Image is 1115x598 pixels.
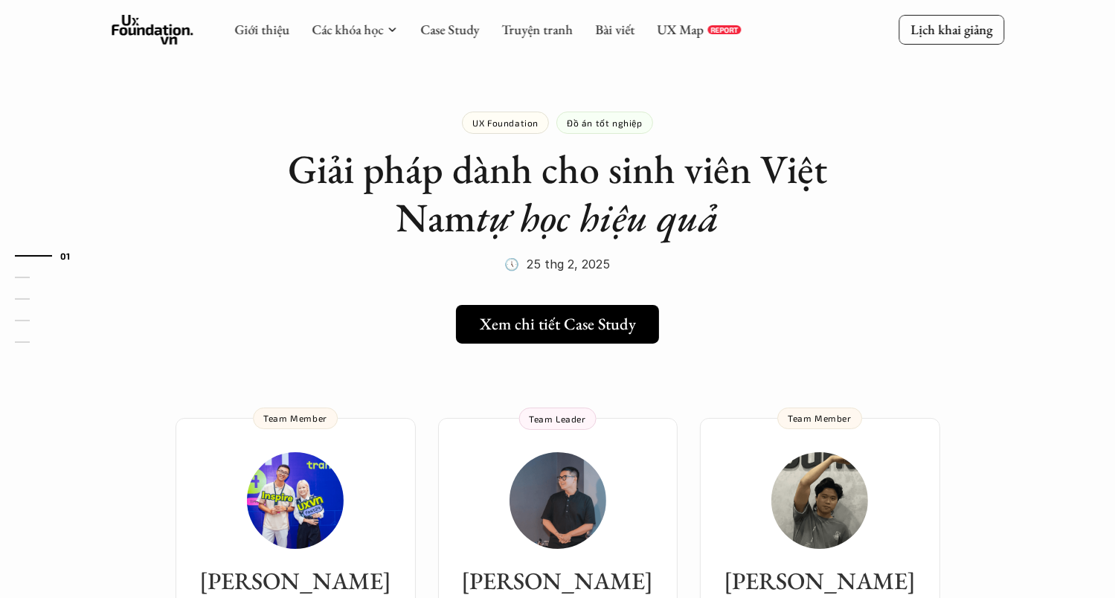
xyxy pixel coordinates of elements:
[420,21,479,38] a: Case Study
[657,21,704,38] a: UX Map
[190,567,401,595] h3: [PERSON_NAME]
[234,21,289,38] a: Giới thiệu
[788,413,852,423] p: Team Member
[263,413,327,423] p: Team Member
[60,251,71,261] strong: 01
[595,21,634,38] a: Bài viết
[707,25,741,34] a: REPORT
[710,25,738,34] p: REPORT
[529,414,586,424] p: Team Leader
[15,247,86,265] a: 01
[472,118,539,128] p: UX Foundation
[505,253,611,275] p: 🕔 25 thg 2, 2025
[260,145,855,242] h1: Giải pháp dành cho sinh viên Việt Nam
[501,21,573,38] a: Truyện tranh
[567,118,643,128] p: Đồ án tốt nghiệp
[477,191,719,243] em: tự học hiệu quả
[910,21,992,38] p: Lịch khai giảng
[899,15,1004,44] a: Lịch khai giảng
[715,567,925,595] h3: [PERSON_NAME]
[456,305,659,344] a: Xem chi tiết Case Study
[312,21,383,38] a: Các khóa học
[480,315,636,334] h5: Xem chi tiết Case Study
[453,567,663,595] h3: [PERSON_NAME]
